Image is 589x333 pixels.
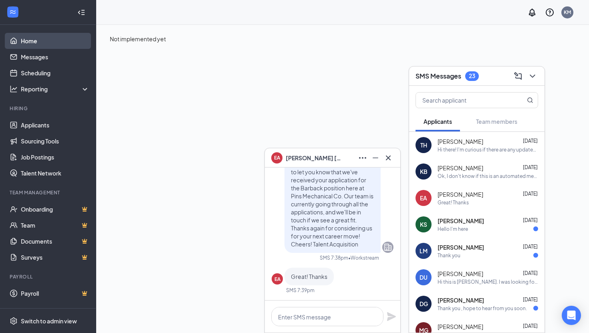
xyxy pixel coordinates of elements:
[10,273,88,280] div: Payroll
[438,279,538,285] div: Hi this is [PERSON_NAME]. I was looking for something like this. Looks to be like an amazing oppo...
[424,118,452,125] span: Applicants
[416,93,511,108] input: Search applicant
[21,217,89,233] a: TeamCrown
[77,8,85,16] svg: Collapse
[420,220,427,228] div: KS
[438,164,483,172] span: [PERSON_NAME]
[438,270,483,278] span: [PERSON_NAME]
[10,105,88,112] div: Hiring
[21,65,89,81] a: Scheduling
[21,85,90,93] div: Reporting
[527,8,537,17] svg: Notifications
[438,226,468,232] div: Hello I'm here
[420,273,428,281] div: DU
[21,317,77,325] div: Switch to admin view
[420,300,428,308] div: DG
[469,73,475,79] div: 23
[511,70,524,83] button: ComposeMessage
[420,168,428,176] div: KB
[383,242,393,252] svg: Company
[387,312,396,321] svg: Plane
[438,305,527,312] div: Thank you , hope to hear from you soon.
[438,146,538,153] div: Hi there! I'm curious if there are any updates for experience team position hiring. Thank you!
[438,199,469,206] div: Great! Thanks
[523,164,538,170] span: [DATE]
[110,34,575,43] div: Not implemented yet
[355,151,368,164] button: Ellipses
[438,243,484,251] span: [PERSON_NAME]
[523,323,538,329] span: [DATE]
[416,72,461,81] h3: SMS Messages
[562,306,581,325] div: Open Intercom Messenger
[368,151,381,164] button: Minimize
[438,252,460,259] div: Thank you
[564,9,571,16] div: KM
[523,244,538,250] span: [DATE]
[348,254,379,261] span: • Workstream
[523,297,538,303] span: [DATE]
[21,49,89,65] a: Messages
[525,70,538,83] button: ChevronDown
[420,247,428,255] div: LM
[438,296,484,304] span: [PERSON_NAME]
[420,194,427,202] div: EA
[438,173,538,180] div: Ok, I don't know if this is an automated message, but I am open to interview whenever yall are av...
[320,254,348,261] div: SMS 7:38pm
[476,118,517,125] span: Team members
[383,153,393,163] svg: Cross
[286,287,315,294] div: SMS 7:39pm
[438,323,483,331] span: [PERSON_NAME]
[10,85,18,93] svg: Analysis
[358,153,367,163] svg: Ellipses
[21,165,89,181] a: Talent Network
[523,217,538,223] span: [DATE]
[9,8,17,16] svg: WorkstreamLogo
[21,249,89,265] a: SurveysCrown
[21,285,89,301] a: PayrollCrown
[291,144,373,248] span: Hi [PERSON_NAME], I hope you're doing well! Just wanted to shoot you a quick message to let you k...
[438,137,483,145] span: [PERSON_NAME]
[438,190,483,198] span: [PERSON_NAME]
[381,151,394,164] button: Cross
[523,191,538,197] span: [DATE]
[420,141,427,149] div: TH
[527,97,533,103] svg: MagnifyingGlass
[513,71,523,81] svg: ComposeMessage
[21,117,89,133] a: Applicants
[21,33,89,49] a: Home
[528,71,537,81] svg: ChevronDown
[21,201,89,217] a: OnboardingCrown
[523,138,538,144] span: [DATE]
[10,317,18,325] svg: Settings
[291,273,327,280] span: Great! Thanks
[523,270,538,276] span: [DATE]
[10,189,88,196] div: Team Management
[21,149,89,165] a: Job Postings
[545,8,555,17] svg: QuestionInfo
[21,233,89,249] a: DocumentsCrown
[274,276,280,283] div: EA
[438,217,484,225] span: [PERSON_NAME]
[286,153,342,162] span: [PERSON_NAME] [PERSON_NAME]
[371,153,380,163] svg: Minimize
[21,133,89,149] a: Sourcing Tools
